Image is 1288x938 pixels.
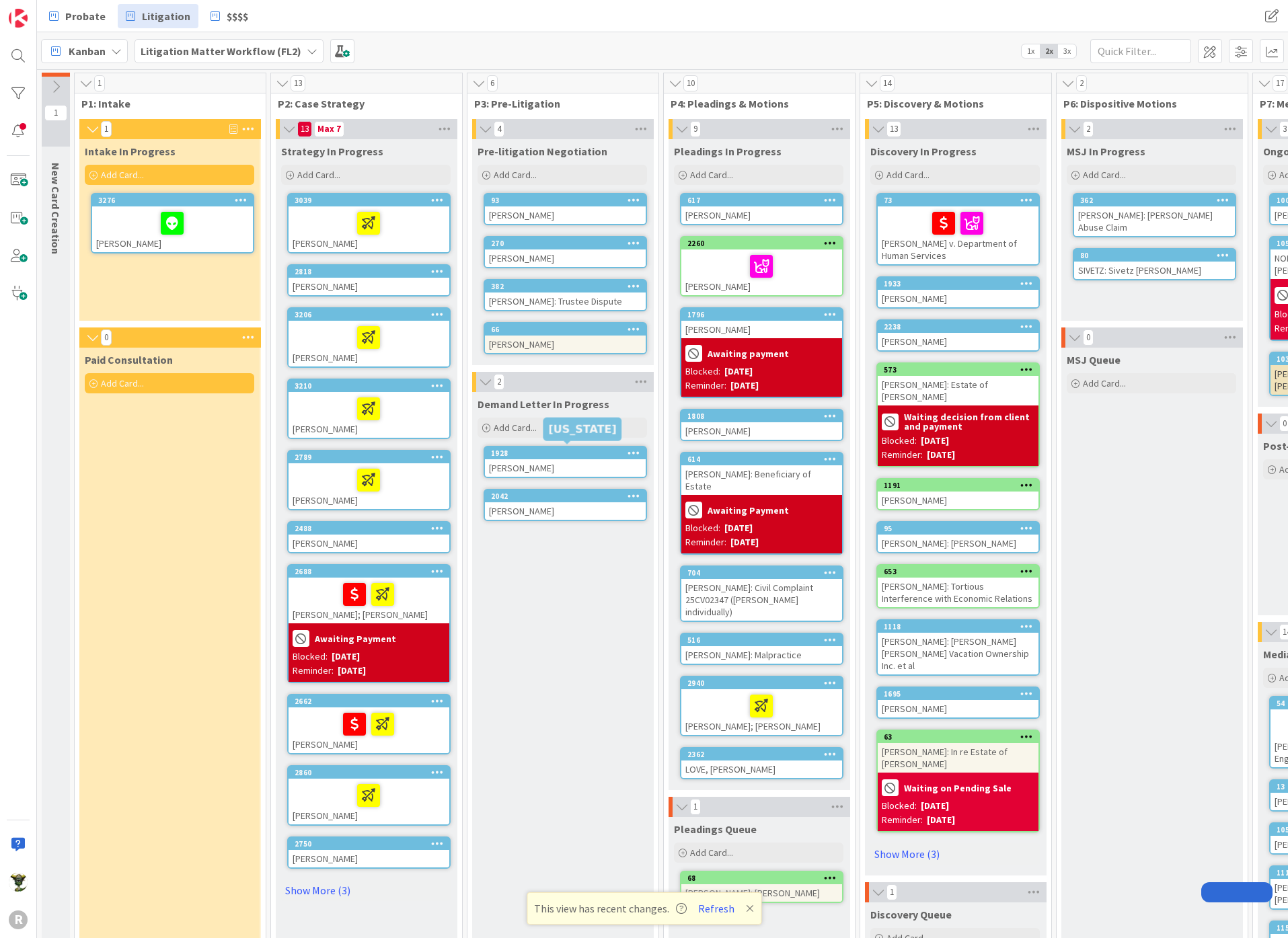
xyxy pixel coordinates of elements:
span: 14 [880,75,895,91]
span: Probate [65,8,106,24]
div: 516 [681,634,842,646]
span: Litigation [142,8,190,24]
div: Max 7 [317,126,341,132]
span: MSJ In Progress [1067,145,1145,158]
div: 1808 [687,412,842,421]
div: 653 [884,567,1038,576]
div: 1933[PERSON_NAME] [878,278,1038,307]
span: 10 [683,75,698,91]
span: Discovery In Progress [870,145,977,158]
div: [DATE] [724,364,753,379]
div: 3206 [295,310,449,319]
span: 1 [101,121,112,137]
div: 3039[PERSON_NAME] [289,194,449,252]
div: 73 [878,194,1038,206]
div: 3210[PERSON_NAME] [289,380,449,438]
div: 1796[PERSON_NAME] [681,309,842,338]
a: $$$$ [202,4,256,28]
div: 2362 [681,748,842,760]
div: 80 [1080,251,1235,260]
div: 2488 [289,522,449,535]
div: Reminder: [882,448,923,462]
div: 3276[PERSON_NAME] [92,194,253,252]
div: 1191 [884,481,1038,490]
div: 2260 [687,239,842,248]
a: Probate [41,4,114,28]
span: Add Card... [494,169,537,181]
div: R [9,910,28,929]
div: 3206 [289,309,449,321]
div: 516 [687,635,842,645]
span: 2 [1083,121,1094,137]
div: 704 [687,568,842,578]
span: P2: Case Strategy [278,97,445,110]
div: 63 [878,731,1038,743]
div: 1695 [878,688,1038,700]
div: 1118 [884,622,1038,631]
div: 2940 [687,678,842,688]
div: 270 [491,239,646,248]
div: SIVETZ: Sivetz [PERSON_NAME] [1074,262,1235,279]
span: 1 [886,884,897,900]
span: Add Card... [101,169,144,181]
div: 73 [884,196,1038,205]
div: 63 [884,732,1038,742]
div: 1933 [884,279,1038,288]
div: 66[PERSON_NAME] [485,323,646,353]
div: Blocked: [882,799,917,813]
div: 3039 [289,194,449,206]
div: [PERSON_NAME] [289,850,449,867]
span: 3x [1058,44,1076,58]
div: [PERSON_NAME] [485,459,646,477]
div: 362[PERSON_NAME]: [PERSON_NAME] Abuse Claim [1074,194,1235,236]
img: Visit kanbanzone.com [9,9,28,28]
span: 13 [297,121,312,137]
div: [DATE] [332,650,360,664]
div: [PERSON_NAME]: [PERSON_NAME] [878,535,1038,552]
span: 9 [690,121,701,137]
div: 2662[PERSON_NAME] [289,695,449,753]
div: 93 [485,194,646,206]
b: Awaiting Payment [708,506,789,515]
div: 63[PERSON_NAME]: In re Estate of [PERSON_NAME] [878,731,1038,773]
div: 2789 [295,453,449,462]
div: Blocked: [293,650,328,664]
div: 1695 [884,689,1038,699]
span: Add Card... [494,422,537,434]
div: 95 [878,522,1038,535]
div: 2042 [491,492,646,501]
span: Add Card... [297,169,340,181]
span: 1 [44,105,67,121]
div: 1796 [681,309,842,321]
div: 1695[PERSON_NAME] [878,688,1038,717]
div: 2789[PERSON_NAME] [289,451,449,509]
div: 270 [485,237,646,249]
div: 2860 [289,767,449,779]
div: 68 [681,872,842,884]
div: [PERSON_NAME] [681,321,842,338]
div: 2488[PERSON_NAME] [289,522,449,552]
div: 2860[PERSON_NAME] [289,767,449,824]
span: Pleadings In Progress [674,145,782,158]
div: 362 [1074,194,1235,206]
span: P1: Intake [81,97,249,110]
div: 2818 [295,267,449,276]
div: [PERSON_NAME]: Malpractice [681,646,842,664]
span: 1x [1022,44,1040,58]
b: Litigation Matter Workflow (FL2) [141,44,301,58]
div: [PERSON_NAME]; [PERSON_NAME] [289,578,449,623]
span: Intake In Progress [85,145,176,158]
a: Show More (3) [281,880,451,901]
div: 382 [491,282,646,291]
div: [DATE] [927,448,955,462]
div: 362 [1080,196,1235,205]
span: P5: Discovery & Motions [867,97,1034,110]
div: 2860 [295,768,449,777]
div: 573 [878,364,1038,376]
div: [DATE] [338,664,366,678]
div: 704 [681,567,842,579]
div: 2362LOVE, [PERSON_NAME] [681,748,842,778]
h5: [US_STATE] [548,423,616,436]
div: [PERSON_NAME] [289,779,449,824]
div: [PERSON_NAME] [485,249,646,267]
